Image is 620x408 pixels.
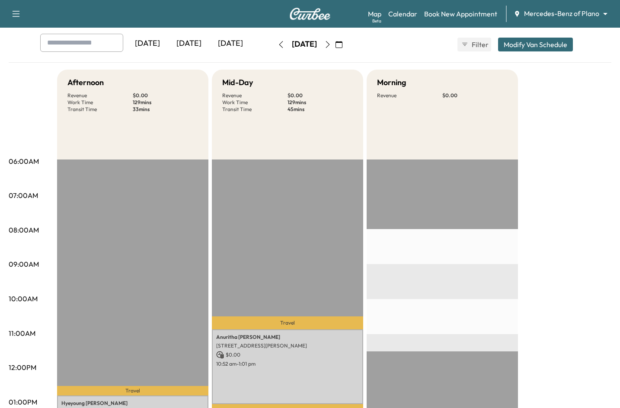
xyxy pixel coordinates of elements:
p: 10:52 am - 1:01 pm [216,360,359,367]
p: 01:00PM [9,397,37,407]
p: 33 mins [133,106,198,113]
p: $ 0.00 [442,92,508,99]
p: Transit Time [222,106,288,113]
button: Modify Van Schedule [498,38,573,51]
button: Filter [457,38,491,51]
p: Transit Time [67,106,133,113]
p: $ 0.00 [216,351,359,359]
p: 09:00AM [9,259,39,269]
a: MapBeta [368,9,381,19]
p: Work Time [222,99,288,106]
div: [DATE] [292,39,317,50]
p: $ 0.00 [133,92,198,99]
p: Hyeyoung [PERSON_NAME] [61,400,204,407]
h5: Morning [377,76,406,89]
p: $ 0.00 [288,92,353,99]
img: Curbee Logo [289,8,331,20]
a: Calendar [388,9,417,19]
p: [STREET_ADDRESS][PERSON_NAME] [216,342,359,349]
p: Revenue [222,92,288,99]
p: Travel [212,316,363,329]
p: Work Time [67,99,133,106]
span: Mercedes-Benz of Plano [524,9,599,19]
span: Filter [472,39,487,50]
p: Travel [57,386,208,395]
p: 45 mins [288,106,353,113]
div: Beta [372,18,381,24]
p: 06:00AM [9,156,39,166]
p: Revenue [377,92,442,99]
p: 12:00PM [9,362,36,373]
a: Book New Appointment [424,9,497,19]
p: 11:00AM [9,328,35,338]
h5: Afternoon [67,76,104,89]
div: [DATE] [168,34,210,54]
p: 129 mins [288,99,353,106]
p: 07:00AM [9,190,38,201]
h5: Mid-Day [222,76,253,89]
p: Revenue [67,92,133,99]
p: Anuritha [PERSON_NAME] [216,334,359,341]
p: 08:00AM [9,225,39,235]
div: [DATE] [210,34,251,54]
div: [DATE] [127,34,168,54]
p: 129 mins [133,99,198,106]
p: 10:00AM [9,293,38,304]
